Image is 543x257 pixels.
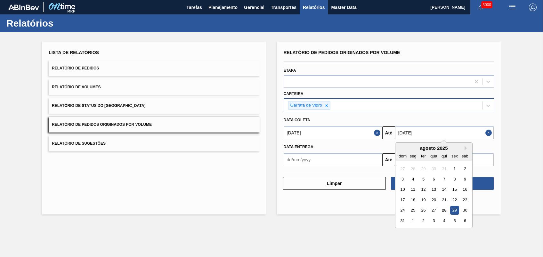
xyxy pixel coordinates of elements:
[397,164,470,226] div: month 2025-08
[52,103,145,108] span: Relatório de Status do [GEOGRAPHIC_DATA]
[470,3,491,12] button: Notificações
[450,165,459,173] div: Choose sexta-feira, 1 de agosto de 2025
[429,216,438,225] div: Choose quarta-feira, 3 de setembro de 2025
[52,85,101,89] span: Relatório de Volumes
[284,68,296,73] label: Etapa
[186,4,202,11] span: Tarefas
[8,4,39,10] img: TNhmsLtSVTkK8tSr43FrP2fwEKptu5GPRR3wAAAABJRU5ErkJggg==
[419,165,428,173] div: Not available terça-feira, 29 de julho de 2025
[450,196,459,204] div: Choose sexta-feira, 22 de agosto de 2025
[409,175,417,183] div: Choose segunda-feira, 4 de agosto de 2025
[450,185,459,194] div: Choose sexta-feira, 15 de agosto de 2025
[283,177,386,190] button: Limpar
[419,152,428,160] div: ter
[52,66,99,70] span: Relatório de Pedidos
[284,118,310,122] span: Data coleta
[49,136,259,151] button: Relatório de Sugestões
[409,206,417,215] div: Choose segunda-feira, 25 de agosto de 2025
[284,153,382,166] input: dd/mm/yyyy
[382,126,395,139] button: Até
[440,152,449,160] div: qui
[419,206,428,215] div: Choose terça-feira, 26 de agosto de 2025
[271,4,296,11] span: Transportes
[440,185,449,194] div: Choose quinta-feira, 14 de agosto de 2025
[382,153,395,166] button: Até
[440,216,449,225] div: Choose quinta-feira, 4 de setembro de 2025
[391,177,494,190] button: Download
[284,50,400,55] span: Relatório de Pedidos Originados por Volume
[440,206,449,215] div: Choose quinta-feira, 28 de agosto de 2025
[440,175,449,183] div: Choose quinta-feira, 7 de agosto de 2025
[429,165,438,173] div: Not available quarta-feira, 30 de julho de 2025
[409,165,417,173] div: Not available segunda-feira, 28 de julho de 2025
[450,216,459,225] div: Choose sexta-feira, 5 de setembro de 2025
[429,175,438,183] div: Choose quarta-feira, 6 de agosto de 2025
[465,146,469,150] button: Next Month
[461,165,469,173] div: Choose sábado, 2 de agosto de 2025
[419,216,428,225] div: Choose terça-feira, 2 de setembro de 2025
[244,4,264,11] span: Gerencial
[52,122,152,127] span: Relatório de Pedidos Originados por Volume
[485,126,494,139] button: Close
[419,185,428,194] div: Choose terça-feira, 12 de agosto de 2025
[284,92,304,96] label: Carteira
[398,152,407,160] div: dom
[395,145,472,151] div: agosto 2025
[450,206,459,215] div: Choose sexta-feira, 29 de agosto de 2025
[49,98,259,114] button: Relatório de Status do [GEOGRAPHIC_DATA]
[52,141,106,146] span: Relatório de Sugestões
[429,185,438,194] div: Choose quarta-feira, 13 de agosto de 2025
[208,4,238,11] span: Planejamento
[481,1,492,8] span: 3000
[303,4,325,11] span: Relatórios
[440,165,449,173] div: Not available quinta-feira, 31 de julho de 2025
[409,185,417,194] div: Choose segunda-feira, 11 de agosto de 2025
[49,117,259,133] button: Relatório de Pedidos Originados por Volume
[508,4,516,11] img: userActions
[450,152,459,160] div: sex
[398,216,407,225] div: Choose domingo, 31 de agosto de 2025
[49,50,99,55] span: Lista de Relatórios
[461,196,469,204] div: Choose sábado, 23 de agosto de 2025
[461,175,469,183] div: Choose sábado, 9 de agosto de 2025
[409,216,417,225] div: Choose segunda-feira, 1 de setembro de 2025
[409,152,417,160] div: seg
[429,196,438,204] div: Choose quarta-feira, 20 de agosto de 2025
[49,79,259,95] button: Relatório de Volumes
[450,175,459,183] div: Choose sexta-feira, 8 de agosto de 2025
[429,152,438,160] div: qua
[461,206,469,215] div: Choose sábado, 30 de agosto de 2025
[398,196,407,204] div: Choose domingo, 17 de agosto de 2025
[398,175,407,183] div: Choose domingo, 3 de agosto de 2025
[461,216,469,225] div: Choose sábado, 6 de setembro de 2025
[49,60,259,76] button: Relatório de Pedidos
[529,4,537,11] img: Logout
[440,196,449,204] div: Choose quinta-feira, 21 de agosto de 2025
[374,126,382,139] button: Close
[419,175,428,183] div: Choose terça-feira, 5 de agosto de 2025
[284,126,382,139] input: dd/mm/yyyy
[398,165,407,173] div: Not available domingo, 27 de julho de 2025
[6,20,120,27] h1: Relatórios
[461,152,469,160] div: sab
[398,206,407,215] div: Choose domingo, 24 de agosto de 2025
[429,206,438,215] div: Choose quarta-feira, 27 de agosto de 2025
[409,196,417,204] div: Choose segunda-feira, 18 de agosto de 2025
[461,185,469,194] div: Choose sábado, 16 de agosto de 2025
[331,4,356,11] span: Master Data
[284,145,313,149] span: Data entrega
[419,196,428,204] div: Choose terça-feira, 19 de agosto de 2025
[398,185,407,194] div: Choose domingo, 10 de agosto de 2025
[395,126,494,139] input: dd/mm/yyyy
[288,101,323,109] div: Garrafa de Vidro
